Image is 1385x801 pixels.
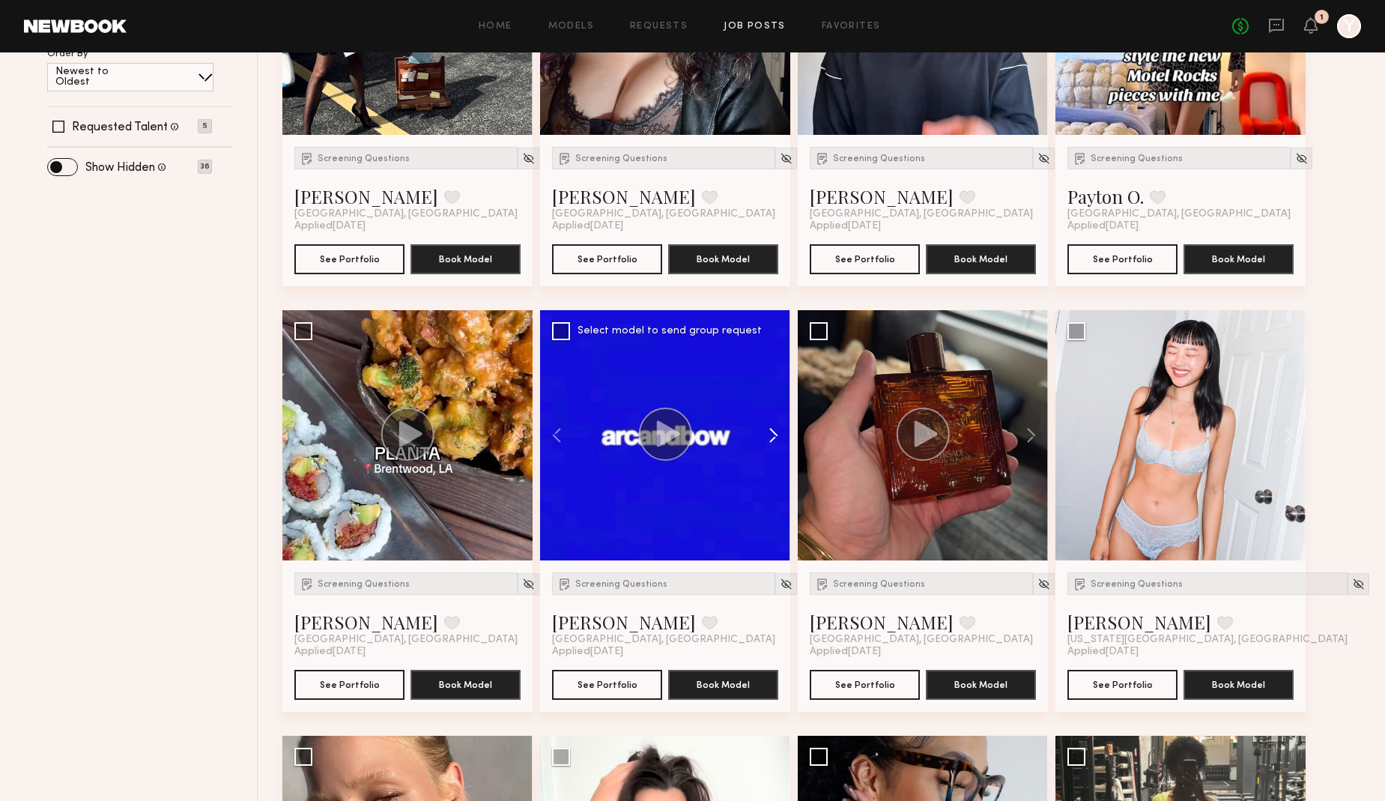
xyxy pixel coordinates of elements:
[410,244,521,274] button: Book Model
[1073,151,1088,166] img: Submission Icon
[552,646,778,658] div: Applied [DATE]
[522,578,535,590] img: Unhide Model
[410,677,521,690] a: Book Model
[294,244,404,274] button: See Portfolio
[668,244,778,274] button: Book Model
[668,252,778,265] a: Book Model
[1184,677,1294,690] a: Book Model
[1091,154,1183,163] span: Screening Questions
[578,326,762,336] div: Select model to send group request
[1320,13,1324,22] div: 1
[810,646,1036,658] div: Applied [DATE]
[780,152,792,165] img: Unhide Model
[552,184,696,208] a: [PERSON_NAME]
[810,244,920,274] button: See Portfolio
[1184,244,1294,274] button: Book Model
[300,576,315,591] img: Submission Icon
[833,154,925,163] span: Screening Questions
[815,151,830,166] img: Submission Icon
[815,576,830,591] img: Submission Icon
[294,610,438,634] a: [PERSON_NAME]
[294,646,521,658] div: Applied [DATE]
[72,121,168,133] label: Requested Talent
[552,244,662,274] button: See Portfolio
[410,670,521,700] button: Book Model
[552,670,662,700] button: See Portfolio
[780,578,792,590] img: Unhide Model
[1073,576,1088,591] img: Submission Icon
[810,634,1033,646] span: [GEOGRAPHIC_DATA], [GEOGRAPHIC_DATA]
[1352,578,1365,590] img: Unhide Model
[55,67,145,88] p: Newest to Oldest
[1184,252,1294,265] a: Book Model
[926,670,1036,700] button: Book Model
[318,154,410,163] span: Screening Questions
[410,252,521,265] a: Book Model
[575,154,667,163] span: Screening Questions
[522,152,535,165] img: Unhide Model
[552,208,775,220] span: [GEOGRAPHIC_DATA], [GEOGRAPHIC_DATA]
[1067,208,1291,220] span: [GEOGRAPHIC_DATA], [GEOGRAPHIC_DATA]
[294,220,521,232] div: Applied [DATE]
[557,151,572,166] img: Submission Icon
[575,580,667,589] span: Screening Questions
[479,22,512,31] a: Home
[926,244,1036,274] button: Book Model
[1067,646,1294,658] div: Applied [DATE]
[810,220,1036,232] div: Applied [DATE]
[833,580,925,589] span: Screening Questions
[1184,670,1294,700] button: Book Model
[1067,184,1144,208] a: Payton O.
[1067,244,1178,274] button: See Portfolio
[810,208,1033,220] span: [GEOGRAPHIC_DATA], [GEOGRAPHIC_DATA]
[926,677,1036,690] a: Book Model
[1091,580,1183,589] span: Screening Questions
[926,252,1036,265] a: Book Model
[557,576,572,591] img: Submission Icon
[822,22,881,31] a: Favorites
[810,610,954,634] a: [PERSON_NAME]
[1037,152,1050,165] img: Unhide Model
[1067,670,1178,700] button: See Portfolio
[294,634,518,646] span: [GEOGRAPHIC_DATA], [GEOGRAPHIC_DATA]
[548,22,594,31] a: Models
[198,160,212,174] p: 36
[300,151,315,166] img: Submission Icon
[198,119,212,133] p: 5
[552,634,775,646] span: [GEOGRAPHIC_DATA], [GEOGRAPHIC_DATA]
[724,22,786,31] a: Job Posts
[1067,220,1294,232] div: Applied [DATE]
[1337,14,1361,38] a: Y
[668,677,778,690] a: Book Model
[294,184,438,208] a: [PERSON_NAME]
[552,220,778,232] div: Applied [DATE]
[630,22,688,31] a: Requests
[318,580,410,589] span: Screening Questions
[294,670,404,700] button: See Portfolio
[1067,634,1348,646] span: [US_STATE][GEOGRAPHIC_DATA], [GEOGRAPHIC_DATA]
[47,49,88,59] p: Order By
[1295,152,1308,165] img: Unhide Model
[810,670,920,700] button: See Portfolio
[810,184,954,208] a: [PERSON_NAME]
[1037,578,1050,590] img: Unhide Model
[85,162,155,174] label: Show Hidden
[1067,610,1211,634] a: [PERSON_NAME]
[668,670,778,700] button: Book Model
[552,610,696,634] a: [PERSON_NAME]
[294,208,518,220] span: [GEOGRAPHIC_DATA], [GEOGRAPHIC_DATA]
